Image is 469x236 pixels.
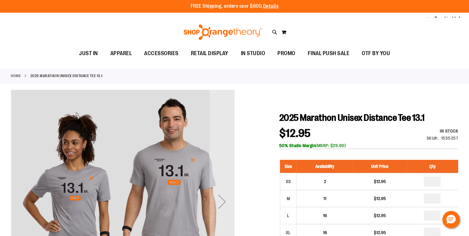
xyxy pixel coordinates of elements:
span: 16 [323,230,327,235]
a: PROMO [271,46,302,61]
div: M [284,194,293,203]
div: 1555357 [441,135,458,141]
b: 50% Studio Margin [279,143,316,148]
span: JUST IN [79,46,98,60]
span: 2025 Marathon Unisex Distance Tee 13.1 [279,112,425,123]
a: APPAREL [104,46,138,61]
img: Shop Orangetheory [183,24,263,40]
th: Size [280,160,296,173]
th: Qty [406,160,458,173]
a: JUST IN [73,46,104,61]
span: FINAL PUSH SALE [308,46,350,60]
a: OTF BY YOU [356,46,396,61]
th: Unit Price [353,160,406,173]
a: Tracking Info [435,15,463,22]
span: 2 [324,179,326,184]
span: ACCESSORIES [144,46,179,60]
div: Availability [427,128,458,134]
div: In stock [427,128,458,134]
div: $12.95 [356,229,403,236]
p: FREE Shipping, orders over $600. [191,3,279,10]
span: OTF BY YOU [362,46,390,60]
a: Details [263,3,279,9]
a: Home [11,73,21,79]
span: PROMO [277,46,295,60]
div: L [284,211,293,220]
div: XS [284,177,293,186]
span: 11 [323,196,326,201]
strong: 2025 Marathon Unisex Distance Tee 13.1 [30,73,103,79]
div: $12.95 [356,212,403,219]
button: Account menu [427,16,430,22]
div: (MSRP: $25.90) [279,142,458,149]
a: IN STUDIO [235,46,272,61]
a: RETAIL DISPLAY [185,46,235,61]
span: RETAIL DISPLAY [191,46,228,60]
div: $12.95 [356,178,403,185]
span: APPAREL [110,46,132,60]
strong: SKU [427,136,439,141]
div: $12.95 [356,195,403,202]
span: $12.95 [279,127,311,140]
span: 16 [323,213,327,218]
button: Hello, have a question? Let’s chat. [442,211,460,228]
th: Availability [296,160,353,173]
a: FINAL PUSH SALE [302,46,356,61]
span: IN STUDIO [241,46,265,60]
a: ACCESSORIES [138,46,185,61]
